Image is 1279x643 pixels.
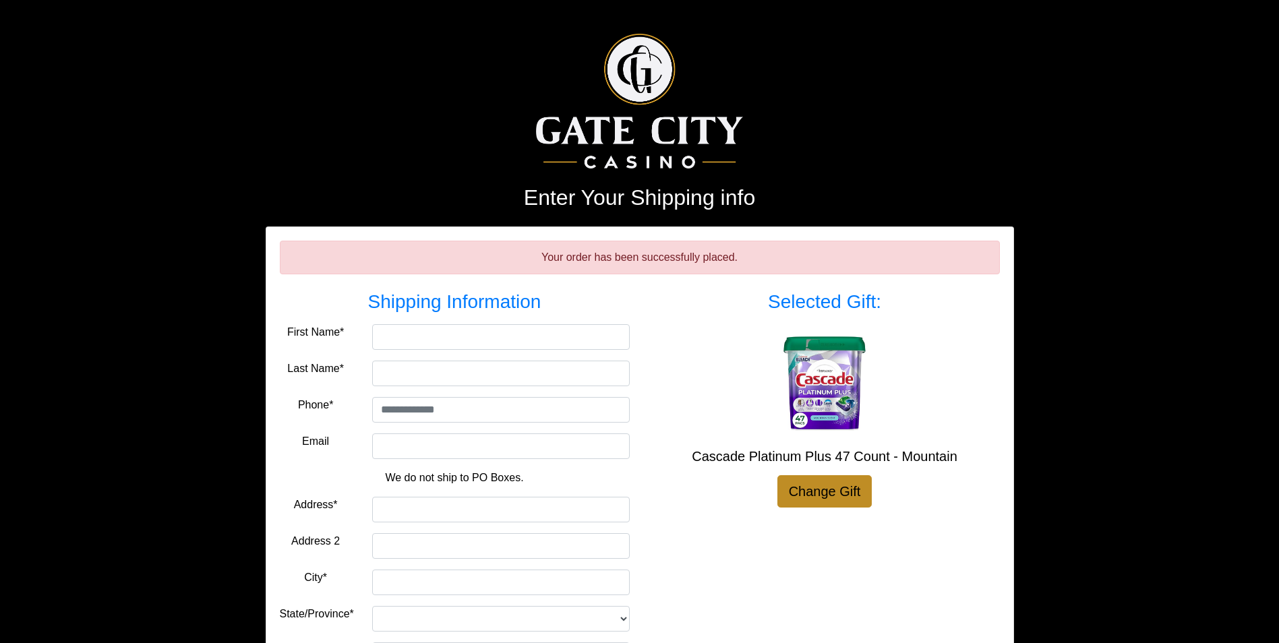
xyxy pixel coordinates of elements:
[290,470,620,486] p: We do not ship to PO Boxes.
[304,570,327,586] label: City*
[650,290,1000,313] h3: Selected Gift:
[302,433,329,450] label: Email
[650,448,1000,464] h5: Cascade Platinum Plus 47 Count - Mountain
[287,361,344,377] label: Last Name*
[287,324,344,340] label: First Name*
[298,397,334,413] label: Phone*
[280,606,354,622] label: State/Province*
[291,533,340,549] label: Address 2
[266,185,1014,210] h2: Enter Your Shipping info
[280,290,630,313] h3: Shipping Information
[771,330,879,437] img: Cascade Platinum Plus 47 Count - Mountain
[280,241,1000,274] div: Your order has been successfully placed.
[777,475,872,508] a: Change Gift
[294,497,338,513] label: Address*
[536,34,743,169] img: Logo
